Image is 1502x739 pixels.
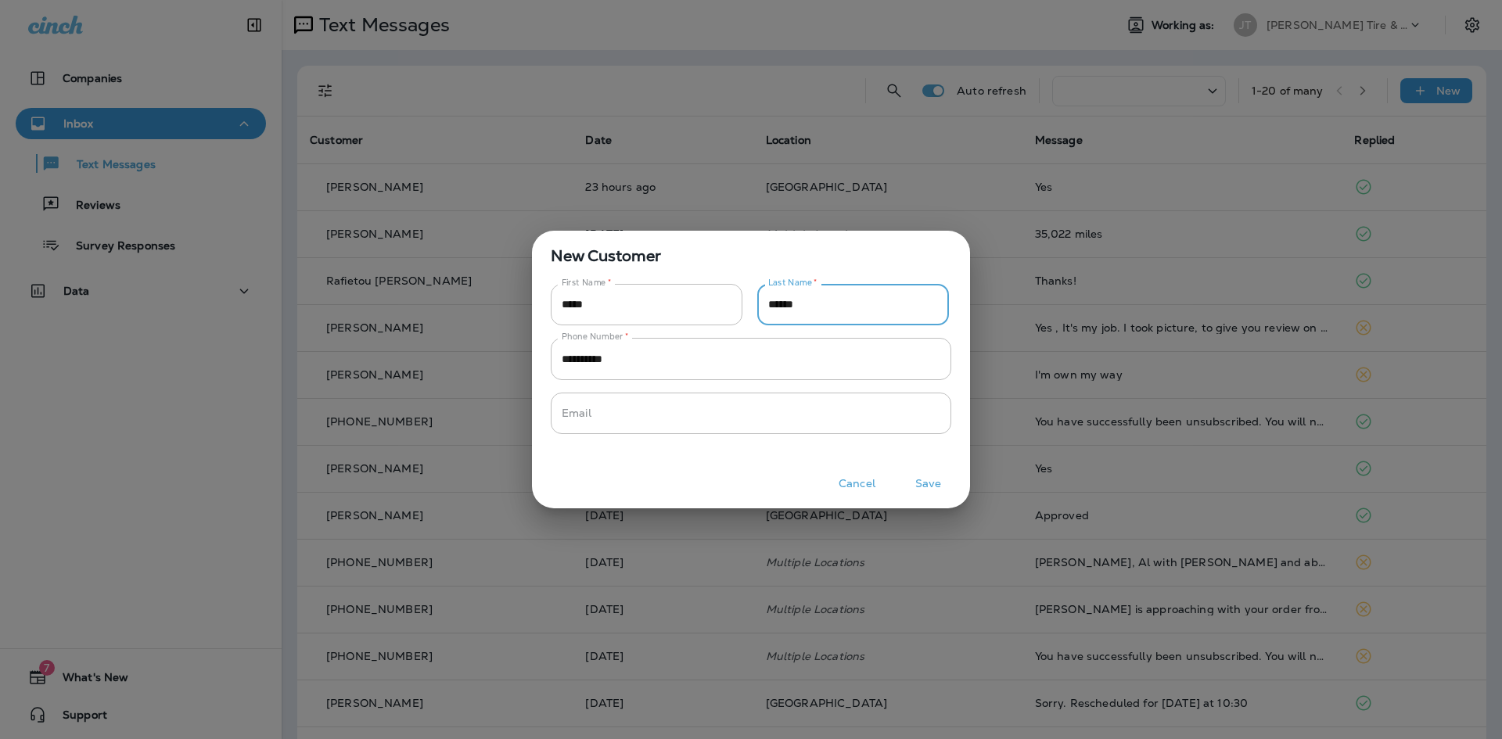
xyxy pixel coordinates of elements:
button: Cancel [828,472,886,496]
span: New Customer [532,231,970,268]
label: First Name [562,277,612,289]
button: Save [899,472,958,496]
label: Last Name [768,277,817,289]
label: Phone Number [562,331,628,343]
